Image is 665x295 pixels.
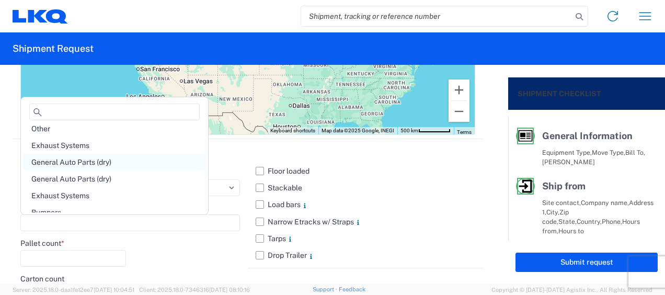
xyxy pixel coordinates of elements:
[209,287,250,293] span: [DATE] 08:10:16
[139,287,250,293] span: Client: 2025.18.0-7346316
[13,42,94,55] h2: Shipment Request
[23,137,206,154] div: Exhaust Systems
[602,218,622,225] span: Phone,
[23,171,206,187] div: General Auto Parts (dry)
[20,274,64,283] label: Carton count
[256,213,475,230] label: Narrow Etracks w/ Straps
[592,149,625,156] span: Move Type,
[518,87,601,100] h2: Shipment Checklist
[625,149,645,156] span: Bill To,
[23,204,206,221] div: Bumpers
[581,199,629,207] span: Company name,
[322,128,394,133] span: Map data ©2025 Google, INEGI
[542,158,595,166] span: [PERSON_NAME]
[23,187,206,204] div: Exhaust Systems
[313,286,339,292] a: Support
[20,239,64,248] label: Pallet count
[542,130,633,141] span: General Information
[339,286,365,292] a: Feedback
[457,129,472,135] a: Terms
[542,180,586,191] span: Ship from
[542,199,581,207] span: Site contact,
[546,208,559,216] span: City,
[256,247,475,264] label: Drop Trailer
[23,120,206,137] div: Other
[301,6,572,26] input: Shipment, tracking or reference number
[558,218,577,225] span: State,
[400,128,418,133] span: 500 km
[558,227,584,235] span: Hours to
[449,80,469,100] button: Zoom in
[256,163,475,179] label: Floor loaded
[449,101,469,122] button: Zoom out
[94,287,134,293] span: [DATE] 10:04:51
[515,253,658,272] button: Submit request
[491,285,652,294] span: Copyright © [DATE]-[DATE] Agistix Inc., All Rights Reserved
[577,218,602,225] span: Country,
[256,196,475,213] label: Load bars
[397,127,454,134] button: Map Scale: 500 km per 58 pixels
[13,287,134,293] span: Server: 2025.18.0-daa1fe12ee7
[256,179,475,196] label: Stackable
[23,154,206,171] div: General Auto Parts (dry)
[256,230,475,247] label: Tarps
[270,127,315,134] button: Keyboard shortcuts
[542,149,592,156] span: Equipment Type,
